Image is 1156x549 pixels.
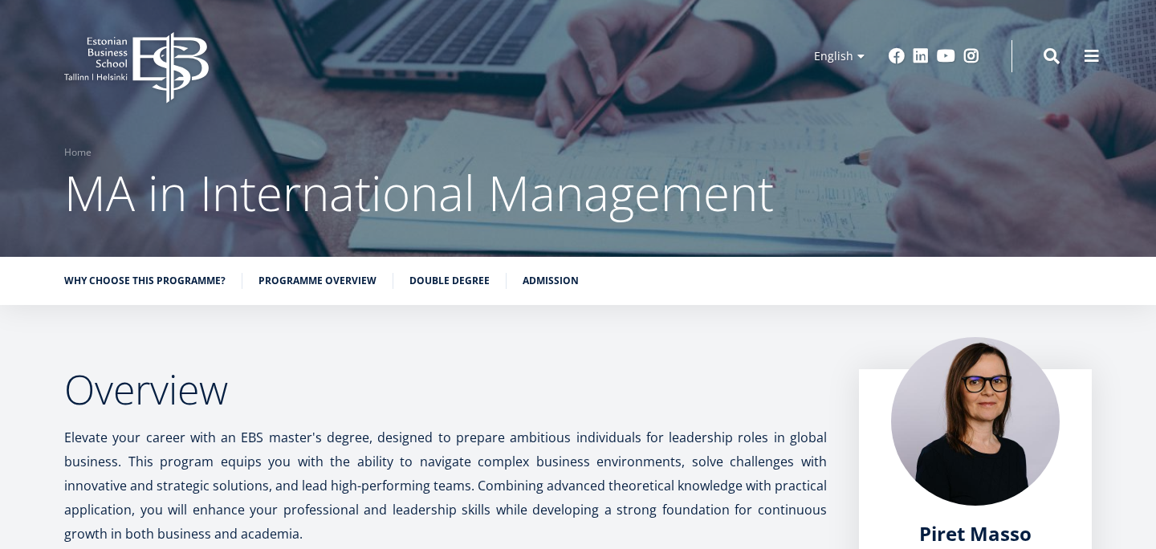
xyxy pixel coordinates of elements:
[919,520,1032,547] span: Piret Masso
[409,273,490,289] a: Double Degree
[889,48,905,64] a: Facebook
[963,48,979,64] a: Instagram
[523,273,579,289] a: Admission
[64,144,92,161] a: Home
[913,48,929,64] a: Linkedin
[919,522,1032,546] a: Piret Masso
[891,337,1060,506] img: Piret Masso
[64,369,827,409] h2: Overview
[64,429,827,543] span: Elevate your career with an EBS master's degree, designed to prepare ambitious individuals for le...
[258,273,377,289] a: Programme overview
[937,48,955,64] a: Youtube
[64,160,774,226] span: MA in International Management
[64,273,226,289] a: Why choose this programme?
